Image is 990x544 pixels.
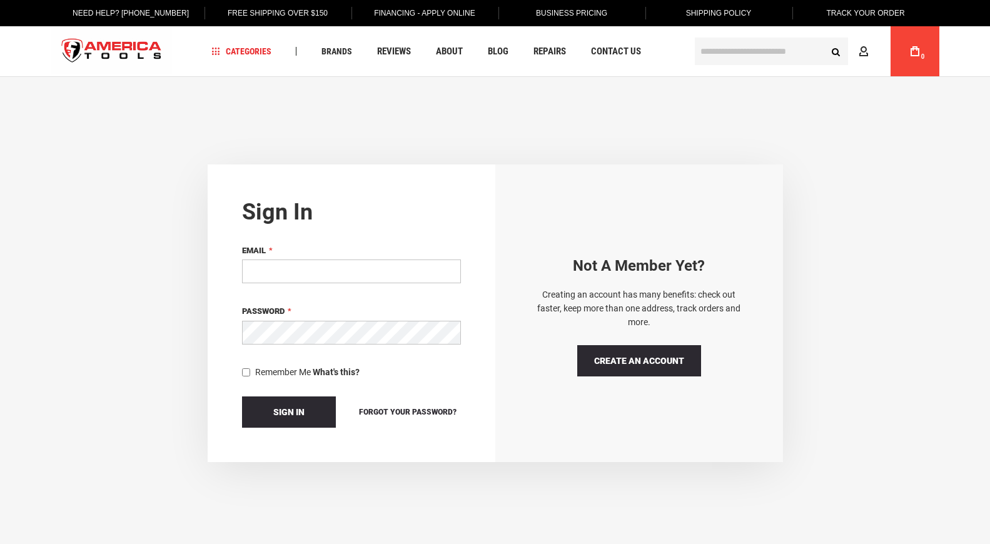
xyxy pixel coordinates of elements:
strong: What's this? [313,367,360,377]
strong: Sign in [242,199,313,225]
button: Search [824,39,848,63]
button: Sign In [242,396,336,428]
a: Contact Us [585,43,647,60]
span: Categories [211,47,271,56]
span: Sign In [273,407,305,417]
a: Forgot Your Password? [355,405,461,419]
span: Email [242,246,266,255]
span: Remember Me [255,367,311,377]
span: Create an Account [594,356,684,366]
span: About [436,47,463,56]
span: Reviews [377,47,411,56]
a: store logo [51,28,173,75]
a: Categories [206,43,277,60]
span: Brands [321,47,352,56]
a: 0 [903,26,927,76]
span: Shipping Policy [686,9,752,18]
a: Brands [316,43,358,60]
a: Create an Account [577,345,701,376]
a: About [430,43,468,60]
strong: Not a Member yet? [573,257,705,275]
span: Repairs [533,47,566,56]
span: Forgot Your Password? [359,408,457,416]
span: Password [242,306,285,316]
a: Repairs [528,43,572,60]
a: Reviews [371,43,417,60]
p: Creating an account has many benefits: check out faster, keep more than one address, track orders... [530,288,749,330]
a: Blog [482,43,514,60]
span: Blog [488,47,508,56]
span: 0 [921,53,925,60]
img: America Tools [51,28,173,75]
span: Contact Us [591,47,641,56]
